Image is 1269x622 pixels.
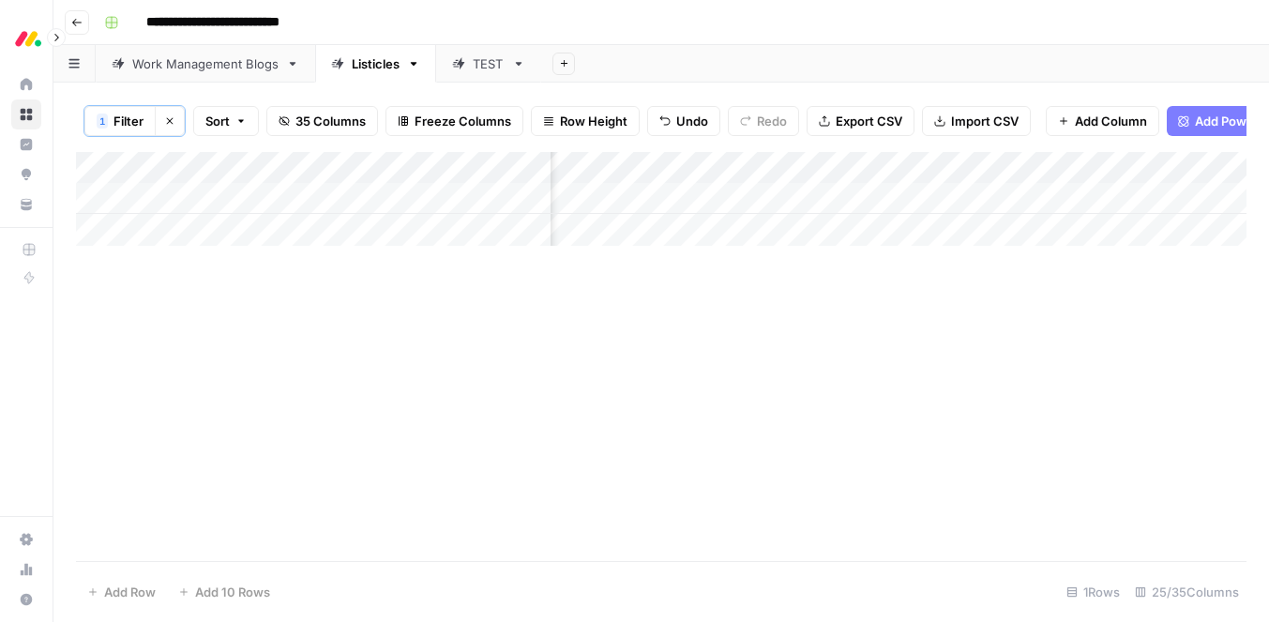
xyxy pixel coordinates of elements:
[676,112,708,130] span: Undo
[11,15,41,62] button: Workspace: Monday.com
[415,112,511,130] span: Freeze Columns
[11,159,41,190] a: Opportunities
[1059,577,1127,607] div: 1 Rows
[647,106,720,136] button: Undo
[266,106,378,136] button: 35 Columns
[807,106,914,136] button: Export CSV
[11,190,41,220] a: Your Data
[951,112,1019,130] span: Import CSV
[11,69,41,99] a: Home
[11,524,41,554] a: Settings
[315,45,436,83] a: Listicles
[11,129,41,159] a: Insights
[205,112,230,130] span: Sort
[531,106,640,136] button: Row Height
[11,584,41,614] button: Help + Support
[922,106,1031,136] button: Import CSV
[352,54,400,73] div: Listicles
[195,583,270,601] span: Add 10 Rows
[436,45,541,83] a: TEST
[97,114,108,129] div: 1
[295,112,366,130] span: 35 Columns
[193,106,259,136] button: Sort
[1046,106,1159,136] button: Add Column
[84,106,155,136] button: 1Filter
[473,54,505,73] div: TEST
[11,99,41,129] a: Browse
[167,577,281,607] button: Add 10 Rows
[11,554,41,584] a: Usage
[76,577,167,607] button: Add Row
[113,112,144,130] span: Filter
[836,112,902,130] span: Export CSV
[560,112,627,130] span: Row Height
[132,54,279,73] div: Work Management Blogs
[104,583,156,601] span: Add Row
[385,106,523,136] button: Freeze Columns
[99,114,105,129] span: 1
[728,106,799,136] button: Redo
[1075,112,1147,130] span: Add Column
[11,22,45,55] img: Monday.com Logo
[96,45,315,83] a: Work Management Blogs
[757,112,787,130] span: Redo
[1127,577,1246,607] div: 25/35 Columns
